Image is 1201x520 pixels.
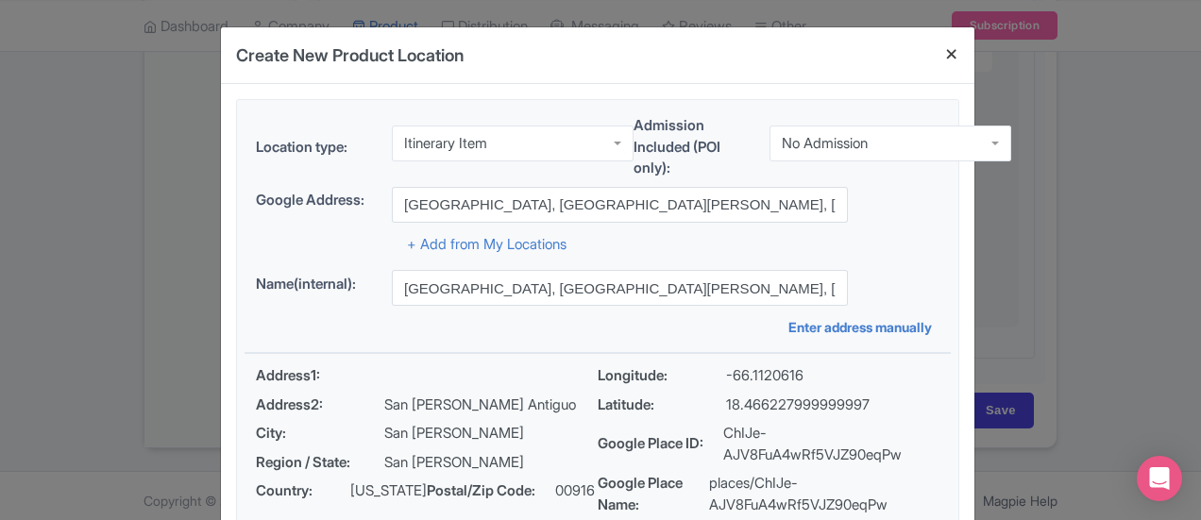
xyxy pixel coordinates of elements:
[788,317,939,337] a: Enter address manually
[726,394,870,416] p: 18.466227999999997
[256,452,384,474] span: Region / State:
[598,473,709,515] span: Google Place Name:
[634,115,754,179] label: Admission Included (POI only):
[598,365,726,387] span: Longitude:
[782,135,868,152] div: No Admission
[256,274,377,295] label: Name(internal):
[709,473,939,515] p: places/ChIJe-AJV8FuA4wRf5VJZ90eqPw
[256,423,384,445] span: City:
[598,433,723,455] span: Google Place ID:
[256,394,384,416] span: Address2:
[407,235,567,253] a: + Add from My Locations
[1137,456,1182,501] div: Open Intercom Messenger
[392,187,848,223] input: Search address
[555,480,595,502] p: 00916
[384,423,524,445] p: San [PERSON_NAME]
[350,480,427,502] p: [US_STATE]
[236,42,464,68] h4: Create New Product Location
[929,27,974,81] button: Close
[384,394,576,416] p: San [PERSON_NAME] Antiguo
[256,480,350,502] span: Country:
[598,394,726,416] span: Latitude:
[723,423,939,465] p: ChIJe-AJV8FuA4wRf5VJZ90eqPw
[256,137,377,159] label: Location type:
[384,452,524,474] p: San [PERSON_NAME]
[726,365,803,387] p: -66.1120616
[404,135,487,152] div: Itinerary Item
[427,480,555,502] span: Postal/Zip Code:
[256,190,377,211] label: Google Address:
[256,365,384,387] span: Address1:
